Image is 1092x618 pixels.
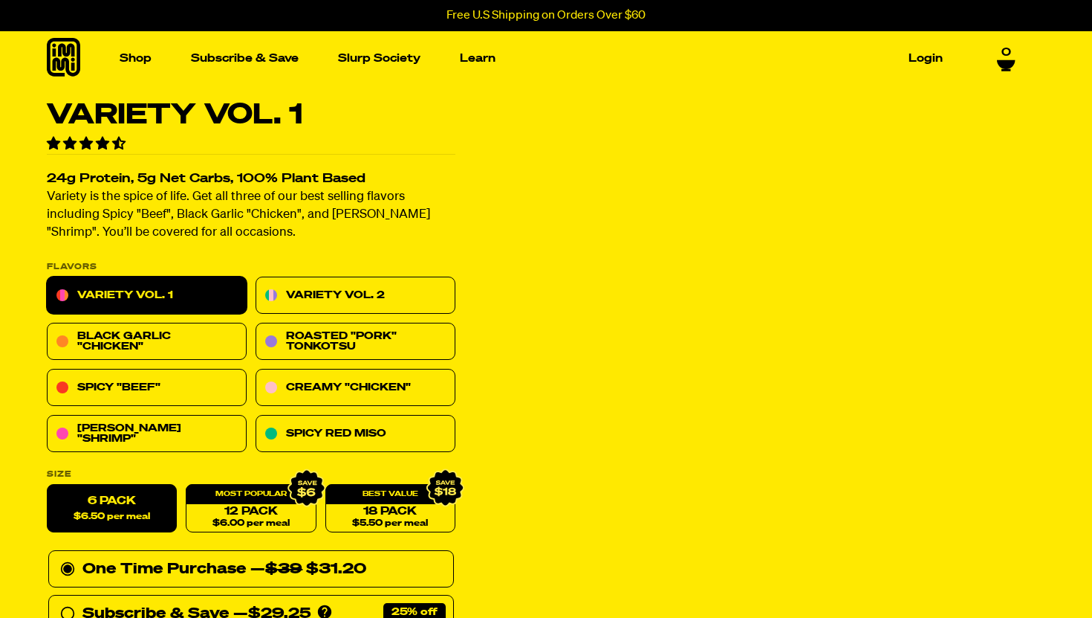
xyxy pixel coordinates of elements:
p: Variety is the spice of life. Get all three of our best selling flavors including Spicy "Beef", B... [47,189,455,242]
a: Subscribe & Save [185,47,305,70]
h2: 24g Protein, 5g Net Carbs, 100% Plant Based [47,173,455,186]
a: Spicy "Beef" [47,370,247,407]
span: 0 [1001,46,1011,59]
a: 18 Pack$5.50 per meal [325,485,455,533]
label: 6 Pack [47,485,177,533]
a: Spicy Red Miso [256,416,455,453]
a: Creamy "Chicken" [256,370,455,407]
div: — [250,558,366,582]
a: Shop [114,47,157,70]
label: Size [47,471,455,479]
h1: Variety Vol. 1 [47,101,455,129]
a: 0 [997,46,1015,71]
nav: Main navigation [114,31,949,86]
a: Variety Vol. 2 [256,277,455,315]
a: Slurp Society [332,47,426,70]
span: 4.55 stars [47,138,129,151]
del: $39 [265,562,302,577]
p: Flavors [47,263,455,271]
a: 12 Pack$6.00 per meal [186,485,316,533]
p: Free U.S Shipping on Orders Over $60 [446,9,646,22]
span: $6.00 per meal [212,519,290,529]
a: [PERSON_NAME] "Shrimp" [47,416,247,453]
a: Variety Vol. 1 [47,277,247,315]
span: $6.50 per meal [74,512,150,522]
div: One Time Purchase [60,558,442,582]
a: Black Garlic "Chicken" [47,324,247,361]
span: $31.20 [265,562,366,577]
a: Roasted "Pork" Tonkotsu [256,324,455,361]
span: $5.50 per meal [352,519,428,529]
a: Learn [454,47,501,70]
a: Login [903,47,949,70]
